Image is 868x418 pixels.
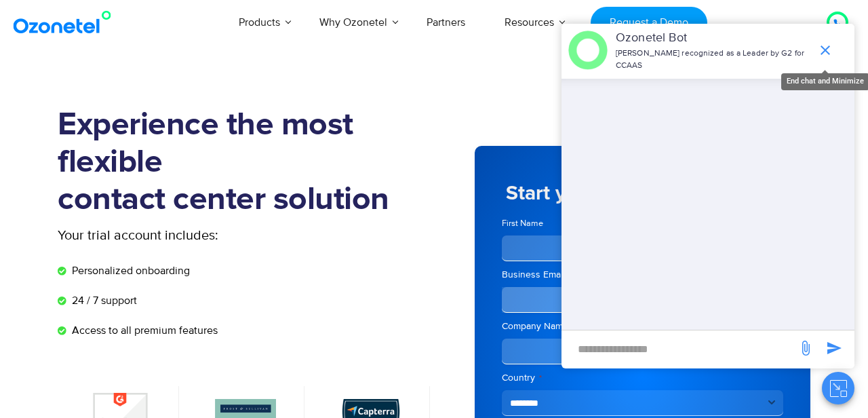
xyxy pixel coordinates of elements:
span: end chat or minimize [812,37,839,64]
a: Request a Demo [591,7,707,39]
p: Ozonetel Bot [616,29,810,47]
h5: Start your 7 day free trial now [502,183,783,204]
span: send message [821,335,848,362]
label: Country [502,371,783,385]
p: [PERSON_NAME] recognized as a Leader by G2 for CCAAS [616,47,810,72]
span: 24 / 7 support [68,292,137,309]
div: new-msg-input [568,337,791,362]
button: Close chat [822,372,854,404]
h1: Experience the most flexible contact center solution [58,107,434,218]
label: Company Name [502,320,783,333]
label: First Name [502,217,639,230]
p: Your trial account includes: [58,225,332,246]
span: Access to all premium features [68,322,218,339]
span: Personalized onboarding [68,263,190,279]
label: Business Email [502,268,783,282]
span: send message [792,335,819,362]
img: header [568,31,608,70]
